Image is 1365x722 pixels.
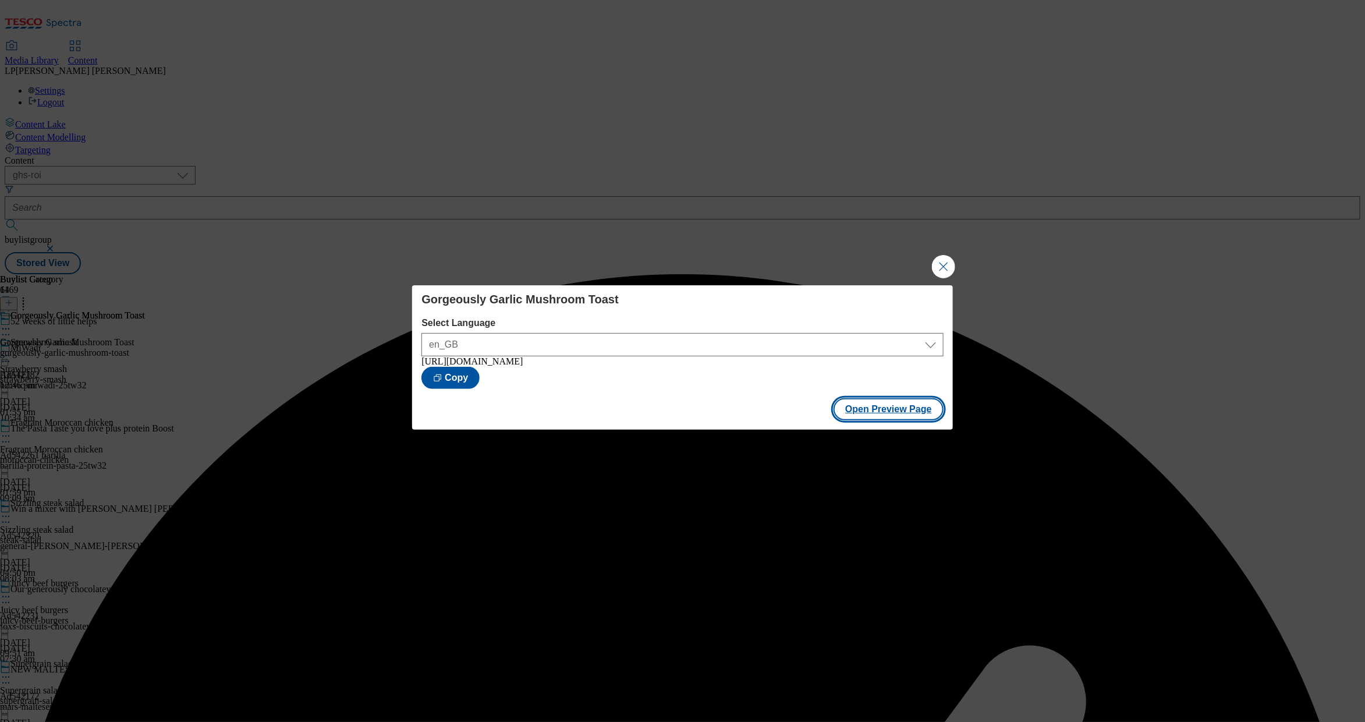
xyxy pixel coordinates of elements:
[834,398,944,420] button: Open Preview Page
[421,292,943,306] h4: Gorgeously Garlic Mushroom Toast
[932,255,955,278] button: Close Modal
[421,367,480,389] button: Copy
[412,285,952,430] div: Modal
[421,318,943,328] label: Select Language
[421,356,943,367] div: [URL][DOMAIN_NAME]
